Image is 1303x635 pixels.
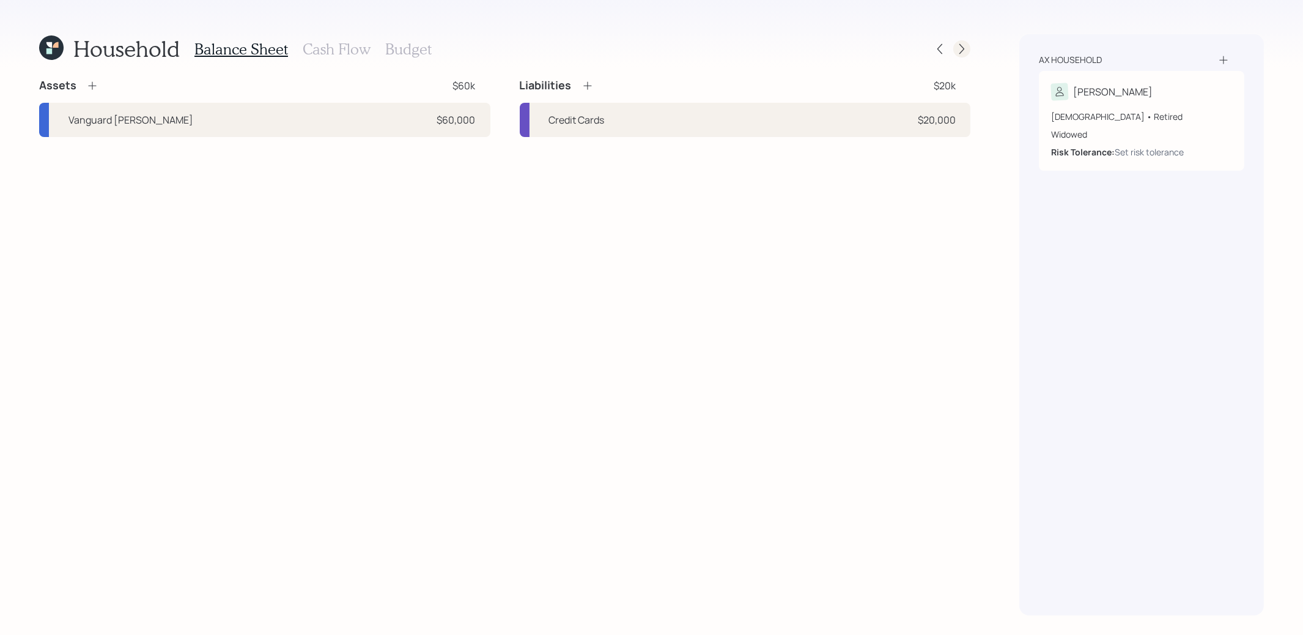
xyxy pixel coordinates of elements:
b: Risk Tolerance: [1051,146,1115,158]
div: [DEMOGRAPHIC_DATA] • Retired [1051,110,1232,123]
h3: Balance Sheet [194,40,288,58]
h3: Budget [385,40,432,58]
h3: Cash Flow [303,40,371,58]
div: Credit Cards [549,113,605,127]
div: Widowed [1051,128,1232,141]
h1: Household [73,35,180,62]
div: $20,000 [918,113,956,127]
div: $20k [934,78,956,93]
div: Ax household [1039,54,1102,66]
div: Vanguard [PERSON_NAME] [68,113,193,127]
div: [PERSON_NAME] [1073,84,1153,99]
div: $60,000 [437,113,476,127]
h4: Liabilities [520,79,572,92]
div: Set risk tolerance [1115,146,1184,158]
div: $60k [453,78,476,93]
h4: Assets [39,79,76,92]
